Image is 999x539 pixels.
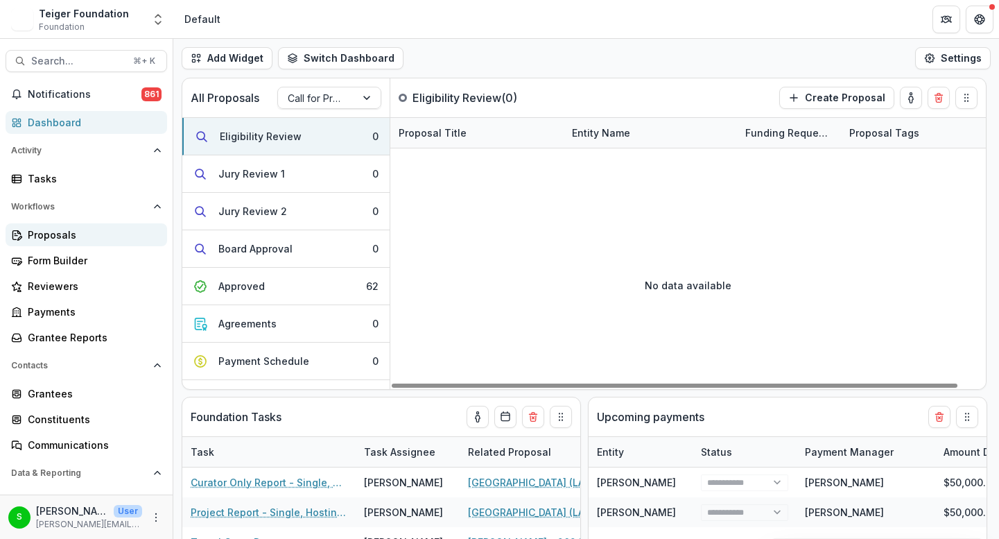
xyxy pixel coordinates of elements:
[522,406,544,428] button: Delete card
[28,279,156,293] div: Reviewers
[564,126,639,140] div: Entity Name
[966,6,993,33] button: Get Help
[182,118,390,155] button: Eligibility Review0
[6,462,167,484] button: Open Data & Reporting
[460,437,633,467] div: Related Proposal
[28,253,156,268] div: Form Builder
[928,87,950,109] button: Delete card
[28,89,141,101] span: Notifications
[6,300,167,323] a: Payments
[36,518,142,531] p: [PERSON_NAME][EMAIL_ADDRESS][DOMAIN_NAME]
[550,406,572,428] button: Drag
[182,230,390,268] button: Board Approval0
[589,437,693,467] div: Entity
[737,118,841,148] div: Funding Requested
[191,89,259,106] p: All Proposals
[6,167,167,190] a: Tasks
[11,468,148,478] span: Data & Reporting
[114,505,142,517] p: User
[191,475,347,490] a: Curator Only Report - Single, Hosting, R+D
[597,477,676,488] a: [PERSON_NAME]
[6,490,167,513] a: Dashboard
[915,47,991,69] button: Settings
[28,305,156,319] div: Payments
[797,445,902,459] div: Payment Manager
[372,166,379,181] div: 0
[6,382,167,405] a: Grantees
[412,89,517,106] p: Eligibility Review ( 0 )
[6,326,167,349] a: Grantee Reports
[39,6,129,21] div: Teiger Foundation
[900,87,922,109] button: toggle-assigned-to-me
[372,241,379,256] div: 0
[390,118,564,148] div: Proposal Title
[28,171,156,186] div: Tasks
[179,9,226,29] nav: breadcrumb
[218,316,277,331] div: Agreements
[182,47,272,69] button: Add Widget
[220,129,302,144] div: Eligibility Review
[182,343,390,380] button: Payment Schedule0
[779,87,894,109] button: Create Proposal
[218,166,285,181] div: Jury Review 1
[372,316,379,331] div: 0
[278,47,403,69] button: Switch Dashboard
[130,53,158,69] div: ⌘ + K
[805,505,884,520] div: [PERSON_NAME]
[6,223,167,246] a: Proposals
[191,505,347,520] a: Project Report - Single, Hosting, R+D
[597,506,676,518] a: [PERSON_NAME]
[693,437,797,467] div: Status
[797,437,935,467] div: Payment Manager
[218,204,287,219] div: Jury Review 2
[6,275,167,298] a: Reviewers
[182,268,390,305] button: Approved62
[460,445,559,459] div: Related Proposal
[932,6,960,33] button: Partners
[36,504,108,518] p: [PERSON_NAME]
[28,115,156,130] div: Dashboard
[6,434,167,456] a: Communications
[6,83,167,105] button: Notifications861
[218,279,265,293] div: Approved
[182,155,390,193] button: Jury Review 10
[645,278,731,293] p: No data available
[28,228,156,242] div: Proposals
[182,305,390,343] button: Agreements0
[184,12,220,26] div: Default
[6,408,167,431] a: Constituents
[364,475,443,490] div: [PERSON_NAME]
[31,55,125,67] span: Search...
[28,386,156,401] div: Grantees
[693,445,740,459] div: Status
[141,87,162,101] span: 861
[28,412,156,427] div: Constituents
[928,406,950,428] button: Delete card
[11,146,148,155] span: Activity
[597,409,704,425] p: Upcoming payments
[366,279,379,293] div: 62
[589,445,632,459] div: Entity
[356,437,460,467] div: Task Assignee
[468,505,609,520] a: [GEOGRAPHIC_DATA] (LACMA)
[6,249,167,272] a: Form Builder
[182,445,223,459] div: Task
[564,118,737,148] div: Entity Name
[372,354,379,368] div: 0
[6,50,167,72] button: Search...
[11,361,148,370] span: Contacts
[182,193,390,230] button: Jury Review 20
[11,8,33,31] img: Teiger Foundation
[6,354,167,377] button: Open Contacts
[28,438,156,452] div: Communications
[468,475,609,490] a: [GEOGRAPHIC_DATA] (LACMA)
[11,202,148,212] span: Workflows
[737,126,841,140] div: Funding Requested
[356,445,444,459] div: Task Assignee
[956,406,978,428] button: Drag
[6,139,167,162] button: Open Activity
